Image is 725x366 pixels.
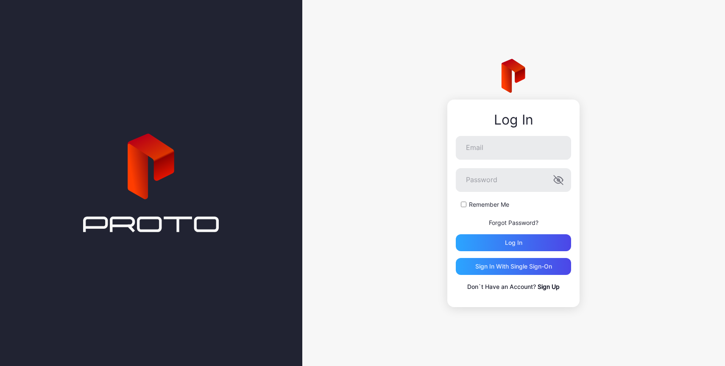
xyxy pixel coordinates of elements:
div: Sign in With Single Sign-On [475,263,552,270]
input: Password [456,168,571,192]
a: Sign Up [538,283,560,290]
div: Log in [505,239,522,246]
div: Log In [456,112,571,128]
button: Log in [456,234,571,251]
button: Password [553,175,563,185]
a: Forgot Password? [489,219,538,226]
label: Remember Me [469,200,509,209]
input: Email [456,136,571,160]
button: Sign in With Single Sign-On [456,258,571,275]
p: Don`t Have an Account? [456,282,571,292]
